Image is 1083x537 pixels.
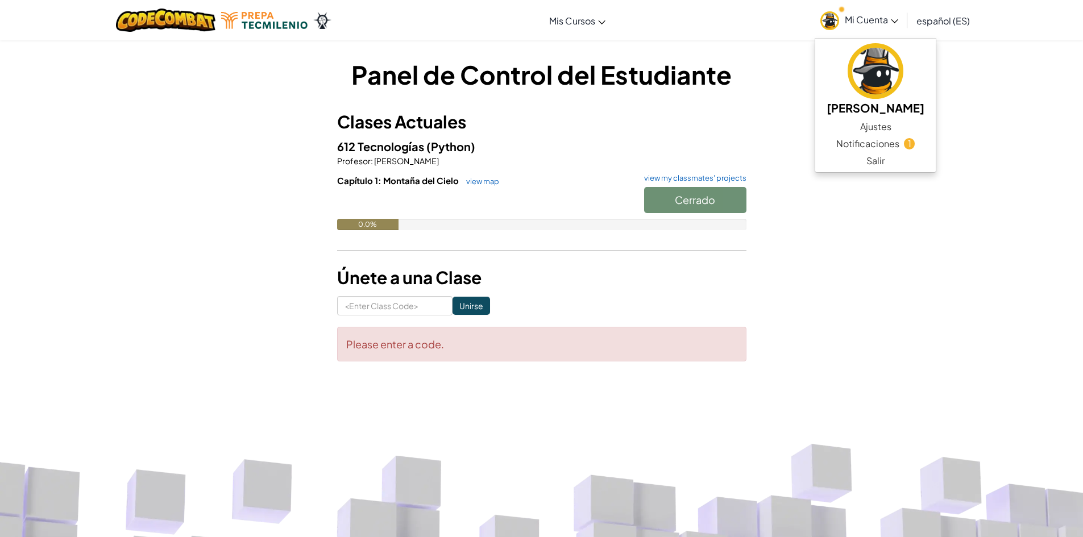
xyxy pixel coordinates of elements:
a: Mis Cursos [543,5,611,36]
a: view map [460,177,499,186]
span: [PERSON_NAME] [373,156,439,166]
input: <Enter Class Code> [337,296,453,315]
a: Notificaciones1 [815,135,936,152]
div: Please enter a code. [337,327,746,361]
span: español (ES) [916,15,970,27]
img: avatar [848,43,903,99]
input: Unirse [453,297,490,315]
h5: [PERSON_NAME] [827,99,924,116]
h3: Únete a una Clase [337,265,746,290]
span: (Python) [426,139,475,153]
span: : [371,156,373,166]
img: avatar [820,11,839,30]
div: 0.0% [337,219,399,230]
span: Mis Cursos [549,15,595,27]
a: Salir [815,152,936,169]
img: CodeCombat logo [116,9,215,32]
a: [PERSON_NAME] [815,41,936,118]
span: 1 [904,138,915,149]
h3: Clases Actuales [337,109,746,135]
h1: Panel de Control del Estudiante [337,57,746,92]
span: Mi Cuenta [845,14,898,26]
span: Notificaciones [836,137,899,151]
a: Mi Cuenta [815,2,904,38]
img: Ozaria [313,12,331,29]
a: view my classmates' projects [638,174,746,182]
span: Capítulo 1: Montaña del Cielo [337,175,460,186]
span: Profesor [337,156,371,166]
a: español (ES) [911,5,976,36]
span: 612 Tecnologías [337,139,426,153]
a: Ajustes [815,118,936,135]
img: Tecmilenio logo [221,12,308,29]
